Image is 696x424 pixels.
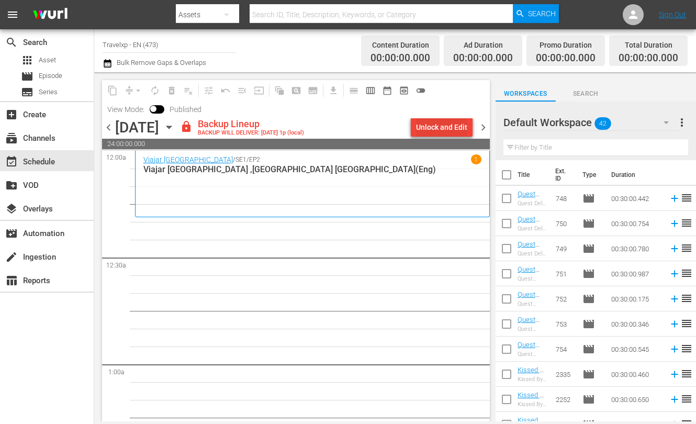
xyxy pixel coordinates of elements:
div: Quest Delhi 1 [518,200,548,207]
div: Content Duration [371,38,430,52]
td: 2335 [552,362,578,387]
span: Week Calendar View [362,82,379,99]
span: 00:00:00.000 [453,52,513,64]
span: Create Search Block [288,82,305,99]
span: Overlays [5,203,18,215]
span: Episode [582,368,595,381]
span: Search [528,4,556,23]
p: 1 [474,156,478,163]
span: Episode [582,267,595,280]
div: Quest Delhi 2, [GEOGRAPHIC_DATA] [518,250,548,257]
td: 00:30:00.754 [607,211,665,236]
span: Loop Content [147,82,163,99]
span: reorder [680,192,693,204]
span: toggle_off [416,85,426,96]
span: View Mode: [102,105,150,114]
div: Total Duration [619,38,678,52]
td: 00:30:00.545 [607,337,665,362]
span: reorder [680,367,693,380]
span: Copy Lineup [104,82,121,99]
span: preview_outlined [399,85,409,96]
div: Backup Lineup [198,118,304,130]
span: Customize Events [197,80,217,101]
span: date_range_outlined [382,85,392,96]
svg: Add to Schedule [669,369,680,380]
span: Revert to Primary Episode [217,82,234,99]
div: Quest Delhi 3 [518,225,548,232]
td: 749 [552,236,578,261]
td: 750 [552,211,578,236]
td: 00:30:00.780 [607,236,665,261]
span: Episode [582,293,595,305]
p: SE1 / [235,156,249,163]
svg: Add to Schedule [669,318,680,330]
th: Duration [605,160,668,189]
div: Unlock and Edit [416,118,467,137]
span: reorder [680,317,693,330]
span: Channels [5,132,18,144]
span: Series [39,87,58,97]
button: Unlock and Edit [411,118,473,137]
td: 751 [552,261,578,286]
span: Refresh All Search Blocks [267,80,288,101]
span: Series [21,86,33,98]
div: Quest [GEOGRAPHIC_DATA] [518,275,548,282]
span: Episode [39,71,62,81]
span: Remove Gaps & Overlaps [121,82,147,99]
p: EP2 [249,156,260,163]
span: reorder [680,393,693,405]
span: reorder [680,292,693,305]
span: 24:00:00.000 [102,139,490,149]
span: Clear Lineup [180,82,197,99]
div: Default Workspace [503,108,679,137]
span: Episode [582,318,595,330]
svg: Add to Schedule [669,343,680,355]
span: Fill episodes with ad slates [234,82,251,99]
a: Kissed By The Sea Penghu Island, [GEOGRAPHIC_DATA] (PT) [518,366,547,421]
div: Promo Duration [536,38,596,52]
span: 00:00:00.000 [619,52,678,64]
div: Kissed By The Sea [GEOGRAPHIC_DATA], [GEOGRAPHIC_DATA] [518,376,548,383]
span: Schedule [5,155,18,168]
span: Ingestion [5,251,18,263]
span: Automation [5,227,18,240]
span: View Backup [396,82,412,99]
span: reorder [680,267,693,280]
span: Asset [21,54,33,66]
span: Create Series Block [305,82,321,99]
span: 00:00:00.000 [371,52,430,64]
div: Ad Duration [453,38,513,52]
div: Kissed By The Sea [GEOGRAPHIC_DATA], [GEOGRAPHIC_DATA] [518,401,548,408]
td: 2252 [552,387,578,412]
p: Viajar [GEOGRAPHIC_DATA] ,[GEOGRAPHIC_DATA] [GEOGRAPHIC_DATA](Eng) [143,164,481,174]
svg: Add to Schedule [669,243,680,254]
span: calendar_view_week_outlined [365,85,376,96]
span: Day Calendar View [342,80,362,101]
th: Title [518,160,549,189]
span: 24 hours Lineup View is OFF [412,82,429,99]
td: 00:30:00.650 [607,387,665,412]
span: reorder [680,242,693,254]
span: Toggle to switch from Published to Draft view. [150,105,157,113]
div: [DATE] [115,119,159,136]
a: Quest Lucknow 2(PT) [518,341,544,364]
td: 00:30:00.346 [607,311,665,337]
p: / [233,156,235,163]
td: 754 [552,337,578,362]
span: reorder [680,342,693,355]
button: more_vert [676,110,688,135]
td: 752 [552,286,578,311]
span: menu [6,8,19,21]
td: 00:30:00.442 [607,186,665,211]
img: ans4CAIJ8jUAAAAAAAAAAAAAAAAAAAAAAAAgQb4GAAAAAAAAAAAAAAAAAAAAAAAAJMjXAAAAAAAAAAAAAAAAAAAAAAAAgAT5G... [25,3,75,27]
th: Type [576,160,605,189]
span: Episode [582,192,595,205]
svg: Add to Schedule [669,268,680,280]
td: 00:30:00.460 [607,362,665,387]
span: lock [180,120,193,133]
span: reorder [680,217,693,229]
span: Episode [582,393,595,406]
span: more_vert [676,116,688,129]
span: Episode [21,70,33,83]
div: BACKUP WILL DELIVER: [DATE] 1p (local) [198,130,304,137]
